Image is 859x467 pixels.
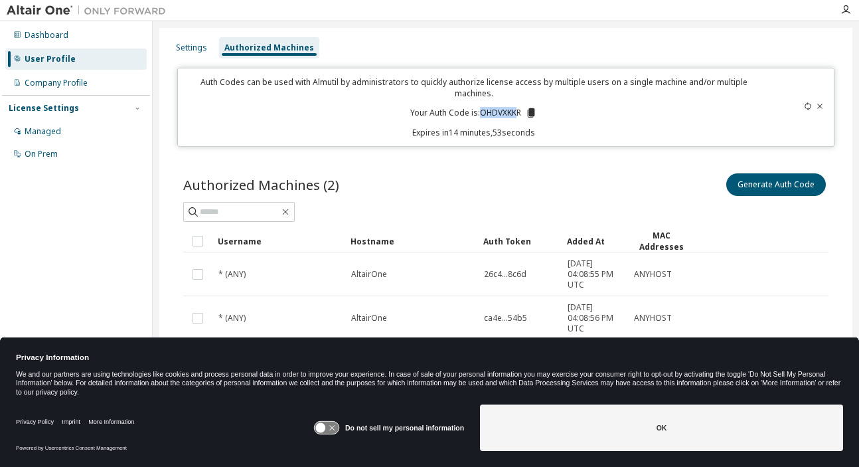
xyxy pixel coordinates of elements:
[25,126,61,137] div: Managed
[634,269,672,280] span: ANYHOST
[25,149,58,159] div: On Prem
[218,269,246,280] span: * (ANY)
[351,231,473,252] div: Hostname
[25,30,68,41] div: Dashboard
[567,231,623,252] div: Added At
[568,302,622,334] span: [DATE] 04:08:56 PM UTC
[568,258,622,290] span: [DATE] 04:08:55 PM UTC
[410,107,537,119] p: Your Auth Code is: OHDVXKKR
[176,43,207,53] div: Settings
[183,175,339,194] span: Authorized Machines (2)
[483,231,556,252] div: Auth Token
[218,231,340,252] div: Username
[351,313,387,324] span: AltairOne
[484,269,526,280] span: 26c4...8c6d
[218,313,246,324] span: * (ANY)
[7,4,173,17] img: Altair One
[634,313,672,324] span: ANYHOST
[224,43,314,53] div: Authorized Machines
[186,76,761,99] p: Auth Codes can be used with Almutil by administrators to quickly authorize license access by mult...
[633,230,689,252] div: MAC Addresses
[726,173,826,196] button: Generate Auth Code
[9,103,79,114] div: License Settings
[351,269,387,280] span: AltairOne
[186,127,761,138] p: Expires in 14 minutes, 53 seconds
[25,78,88,88] div: Company Profile
[25,54,76,64] div: User Profile
[484,313,527,324] span: ca4e...54b5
